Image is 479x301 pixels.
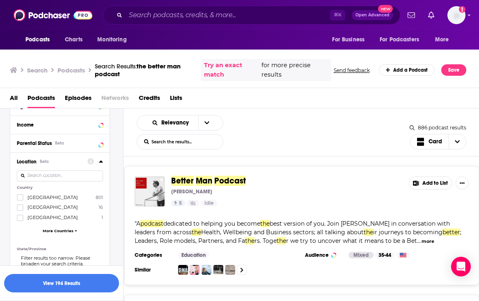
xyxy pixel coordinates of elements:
span: Podcasts [25,34,50,45]
span: More [435,34,449,45]
button: Show profile menu [447,6,465,24]
span: the better man podcast [95,62,181,78]
span: the [260,220,270,227]
h2: Choose List sort [137,115,223,131]
span: the [277,237,286,244]
button: Show More Button [456,177,469,190]
a: Search Results:the better man podcast [95,62,194,78]
button: Parental StatusBeta [17,138,103,148]
div: Income [17,122,96,128]
span: ... [417,237,421,244]
img: User Profile [447,6,465,24]
img: Resilience [225,265,235,275]
div: Mixed [348,252,374,258]
a: 5 [171,200,185,206]
a: Credits [139,91,160,108]
a: NOW BREWING [213,265,223,275]
button: Open AdvancedNew [352,10,393,20]
span: [GEOGRAPHIC_DATA] [28,204,78,210]
span: 1 [101,215,103,220]
img: Podchaser - Follow, Share and Rate Podcasts [14,7,92,23]
a: Lists [170,91,182,108]
span: Relevancy [161,120,192,126]
span: the [364,229,373,236]
div: Beta [55,140,64,146]
input: Search podcasts, credits, & more... [126,9,330,22]
span: ⌘ K [330,10,345,20]
h3: Similar [135,267,172,273]
img: Bubbly & Brave [190,265,199,275]
button: More Countries [17,229,103,233]
p: Country [17,186,103,190]
span: Logged in as alignPR [447,6,465,24]
span: Podcast [214,176,246,186]
a: Education [178,252,209,258]
span: Card [429,139,442,145]
input: Search Location... [17,170,103,181]
div: Beta [40,159,49,164]
button: LocationBeta [17,156,87,166]
span: Location [17,159,37,165]
span: 5 [179,199,182,208]
span: the [192,229,201,236]
a: Episodes [65,91,92,108]
span: Parental Status [17,140,52,146]
span: best version of you. Join [PERSON_NAME] in conversation with leaders from across [135,220,450,236]
span: [GEOGRAPHIC_DATA] [28,215,78,220]
span: 801 [96,195,103,200]
span: Open Advanced [355,13,390,17]
span: ir journeys to becoming [373,229,442,236]
button: open menu [92,32,137,48]
a: Add a Podcast [379,64,435,76]
button: open menu [374,32,431,48]
div: Search Results: [95,62,194,78]
span: Charts [65,34,83,45]
span: for more precise results [261,61,328,79]
span: For Business [332,34,364,45]
a: Podcasts [28,91,55,108]
span: Health, Wellbeing and Business sectors; all talking about [201,229,364,236]
a: BetterManPodcast [171,177,246,186]
div: Search podcasts, credits, & more... [103,6,400,25]
h3: Categories [135,252,172,258]
span: dedicated to helping you become [163,220,260,227]
button: Choose View [410,134,467,149]
a: D.N.A. [178,265,188,275]
span: Better [171,176,194,186]
button: Save [441,64,466,76]
img: When we are BRAVE [202,265,211,275]
span: Monitoring [97,34,126,45]
button: View 194 Results [4,274,119,292]
a: All [10,91,18,108]
a: Try an exact match [204,61,260,79]
button: Income [17,119,103,129]
span: New [378,5,393,13]
img: Better Man Podcast [135,177,165,206]
button: Add to List [409,177,452,190]
span: " [135,220,461,244]
button: Send feedback [331,67,372,74]
span: [GEOGRAPHIC_DATA] [28,195,78,200]
button: more [422,238,434,245]
span: 16 [99,204,103,210]
span: rs. Toge [254,237,277,244]
button: open menu [429,32,459,48]
span: Man [196,176,212,186]
span: More Countries [43,229,73,233]
a: Idle [201,200,217,206]
span: A [136,220,140,227]
button: open menu [326,32,375,48]
a: Show notifications dropdown [404,8,418,22]
span: better [442,229,460,236]
p: State/Province [17,247,103,251]
div: Open Intercom Messenger [451,257,471,276]
a: Show notifications dropdown [425,8,438,22]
